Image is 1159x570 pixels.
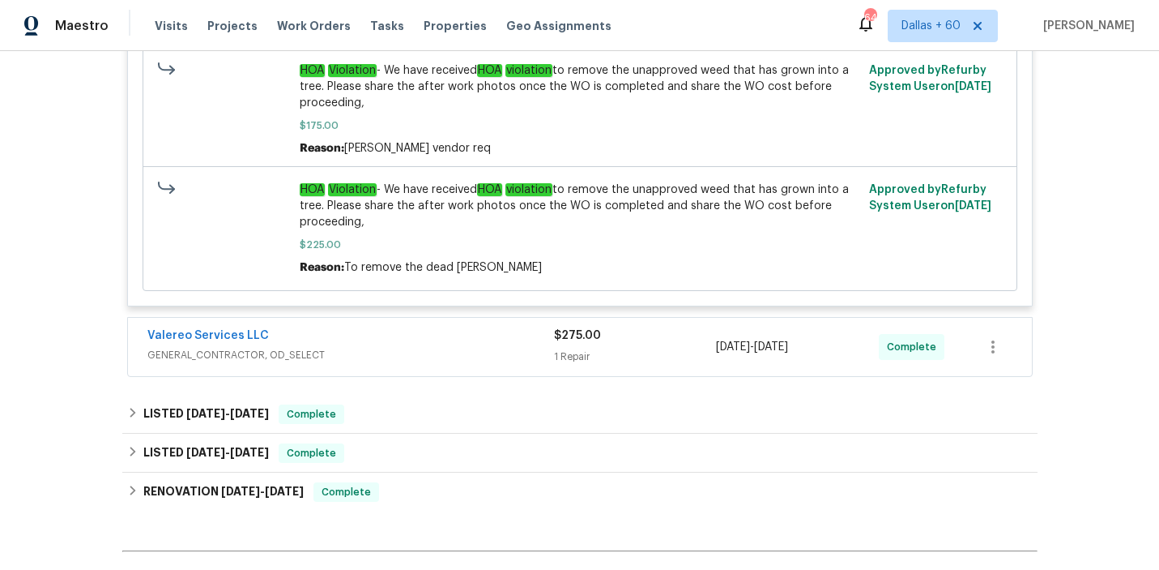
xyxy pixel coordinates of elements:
[230,447,269,458] span: [DATE]
[147,330,269,341] a: Valereo Services LLC
[300,182,859,230] span: - We have received to remove the unapproved weed that has grown into a tree. Please share the aft...
[186,447,225,458] span: [DATE]
[328,183,377,196] em: Violation
[300,237,859,253] span: $225.00
[147,347,554,363] span: GENERAL_CONTRACTOR, OD_SELECT
[143,482,304,502] h6: RENOVATION
[122,473,1038,512] div: RENOVATION [DATE]-[DATE]Complete
[221,486,260,497] span: [DATE]
[887,339,943,355] span: Complete
[207,18,258,34] span: Projects
[122,434,1038,473] div: LISTED [DATE]-[DATE]Complete
[186,408,225,419] span: [DATE]
[280,406,343,422] span: Complete
[424,18,487,34] span: Properties
[754,341,788,353] span: [DATE]
[143,405,269,424] h6: LISTED
[300,62,859,111] span: - We have received to remove the unapproved weed that has grown into a tree. Please share the aft...
[869,184,991,212] span: Approved by Refurby System User on
[265,486,304,497] span: [DATE]
[716,341,750,353] span: [DATE]
[143,444,269,463] h6: LISTED
[554,349,717,365] div: 1 Repair
[300,64,325,77] em: HOA
[277,18,351,34] span: Work Orders
[300,118,859,134] span: $175.00
[554,330,601,341] span: $275.00
[280,445,343,461] span: Complete
[230,408,269,419] span: [DATE]
[315,484,377,500] span: Complete
[344,262,542,273] span: To remove the dead [PERSON_NAME]
[370,20,404,32] span: Tasks
[477,64,502,77] em: HOA
[477,183,502,196] em: HOA
[122,395,1038,434] div: LISTED [DATE]-[DATE]Complete
[716,339,788,355] span: -
[155,18,188,34] span: Visits
[221,486,304,497] span: -
[328,64,377,77] em: Violation
[300,262,344,273] span: Reason:
[300,183,325,196] em: HOA
[505,183,552,196] em: violation
[186,447,269,458] span: -
[955,81,991,92] span: [DATE]
[1037,18,1135,34] span: [PERSON_NAME]
[955,200,991,212] span: [DATE]
[506,18,611,34] span: Geo Assignments
[869,65,991,92] span: Approved by Refurby System User on
[300,143,344,154] span: Reason:
[901,18,961,34] span: Dallas + 60
[344,143,491,154] span: [PERSON_NAME] vendor req
[505,64,552,77] em: violation
[55,18,109,34] span: Maestro
[186,408,269,419] span: -
[864,10,876,26] div: 640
